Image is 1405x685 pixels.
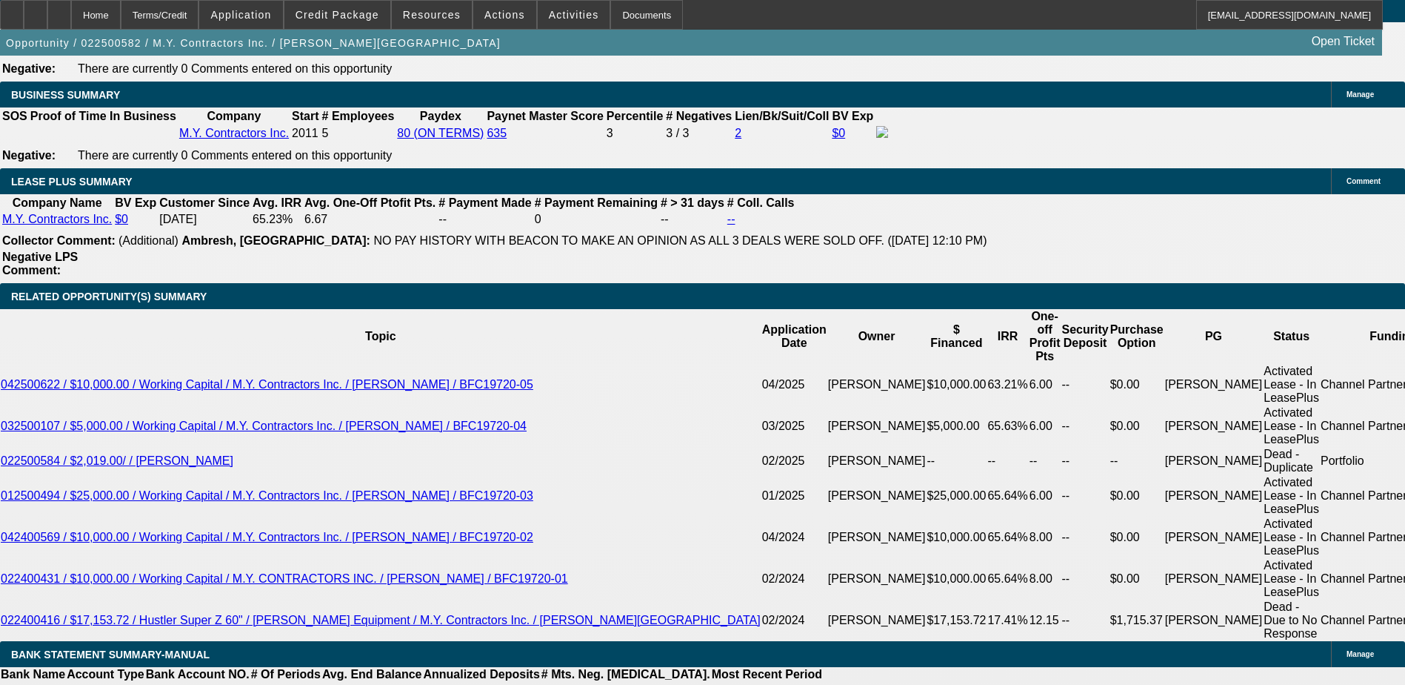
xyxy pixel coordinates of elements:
[438,196,531,209] b: # Payment Made
[373,234,987,247] span: NO PAY HISTORY WITH BEACON TO MAKE AN OPINION AS ALL 3 DEALS WERE SOLD OFF. ([DATE] 12:10 PM)
[761,406,827,447] td: 03/2025
[538,1,610,29] button: Activities
[666,110,732,122] b: # Negatives
[473,1,536,29] button: Actions
[1109,600,1164,641] td: $1,715.37
[761,475,827,517] td: 01/2025
[827,309,927,364] th: Owner
[607,127,663,140] div: 3
[832,127,845,139] a: $0
[487,127,507,139] a: 635
[1263,558,1320,600] td: Activated Lease - In LeasePlus
[1109,517,1164,558] td: $0.00
[1,454,233,467] a: 022500584 / $2,019.00/ / [PERSON_NAME]
[1263,600,1320,641] td: Dead - Due to No Response
[1109,558,1164,600] td: $0.00
[66,667,145,682] th: Account Type
[987,600,1028,641] td: 17.41%
[926,447,987,475] td: --
[1029,406,1061,447] td: 6.00
[487,110,603,122] b: Paynet Master Score
[1061,364,1109,406] td: --
[541,667,711,682] th: # Mts. Neg. [MEDICAL_DATA].
[2,234,116,247] b: Collector Comment:
[296,9,379,21] span: Credit Package
[1164,309,1264,364] th: PG
[2,213,112,225] a: M.Y. Contractors Inc.
[1263,406,1320,447] td: Activated Lease - In LeasePlus
[420,110,461,122] b: Paydex
[1,109,28,124] th: SOS
[926,364,987,406] td: $10,000.00
[1109,475,1164,517] td: $0.00
[534,212,658,227] td: 0
[1,572,568,585] a: 022400431 / $10,000.00 / Working Capital / M.Y. CONTRACTORS INC. / [PERSON_NAME] / BFC19720-01
[1346,650,1374,658] span: Manage
[284,1,390,29] button: Credit Package
[876,126,888,138] img: facebook-icon.png
[535,196,658,209] b: # Payment Remaining
[397,127,484,139] a: 80 (ON TERMS)
[438,212,532,227] td: --
[119,234,178,247] span: (Additional)
[115,213,128,225] a: $0
[1029,309,1061,364] th: One-off Profit Pts
[1,378,533,391] a: 042500622 / $10,000.00 / Working Capital / M.Y. Contractors Inc. / [PERSON_NAME] / BFC19720-05
[827,447,927,475] td: [PERSON_NAME]
[1061,558,1109,600] td: --
[199,1,282,29] button: Application
[1109,364,1164,406] td: $0.00
[1164,406,1264,447] td: [PERSON_NAME]
[666,127,732,140] div: 3 / 3
[1164,517,1264,558] td: [PERSON_NAME]
[145,667,250,682] th: Bank Account NO.
[761,600,827,641] td: 02/2024
[1029,447,1061,475] td: --
[2,149,56,162] b: Negative:
[727,196,795,209] b: # Coll. Calls
[1263,517,1320,558] td: Activated Lease - In LeasePlus
[1109,406,1164,447] td: $0.00
[549,9,599,21] span: Activities
[2,62,56,75] b: Negative:
[711,667,823,682] th: Most Recent Period
[832,110,873,122] b: BV Exp
[1029,364,1061,406] td: 6.00
[727,213,735,225] a: --
[1109,309,1164,364] th: Purchase Option
[1061,309,1109,364] th: Security Deposit
[827,475,927,517] td: [PERSON_NAME]
[250,667,321,682] th: # Of Periods
[926,309,987,364] th: $ Financed
[1164,475,1264,517] td: [PERSON_NAME]
[1,531,533,543] a: 042400569 / $10,000.00 / Working Capital / M.Y. Contractors Inc. / [PERSON_NAME] / BFC19720-02
[11,89,120,101] span: BUSINESS SUMMARY
[761,447,827,475] td: 02/2025
[987,309,1028,364] th: IRR
[1,420,527,432] a: 032500107 / $5,000.00 / Working Capital / M.Y. Contractors Inc. / [PERSON_NAME] / BFC19720-04
[422,667,540,682] th: Annualized Deposits
[210,9,271,21] span: Application
[926,406,987,447] td: $5,000.00
[1,614,761,626] a: 022400416 / $17,153.72 / Hustler Super Z 60" / [PERSON_NAME] Equipment / M.Y. Contractors Inc. / ...
[735,127,741,139] a: 2
[1109,447,1164,475] td: --
[1263,309,1320,364] th: Status
[484,9,525,21] span: Actions
[1061,406,1109,447] td: --
[78,149,392,162] span: There are currently 0 Comments entered on this opportunity
[13,196,102,209] b: Company Name
[1061,600,1109,641] td: --
[926,600,987,641] td: $17,153.72
[291,125,319,142] td: 2011
[1061,475,1109,517] td: --
[1164,600,1264,641] td: [PERSON_NAME]
[252,212,302,227] td: 65.23%
[987,517,1028,558] td: 65.64%
[207,110,261,122] b: Company
[6,37,501,49] span: Opportunity / 022500582 / M.Y. Contractors Inc. / [PERSON_NAME][GEOGRAPHIC_DATA]
[607,110,663,122] b: Percentile
[292,110,318,122] b: Start
[1306,29,1381,54] a: Open Ticket
[1061,447,1109,475] td: --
